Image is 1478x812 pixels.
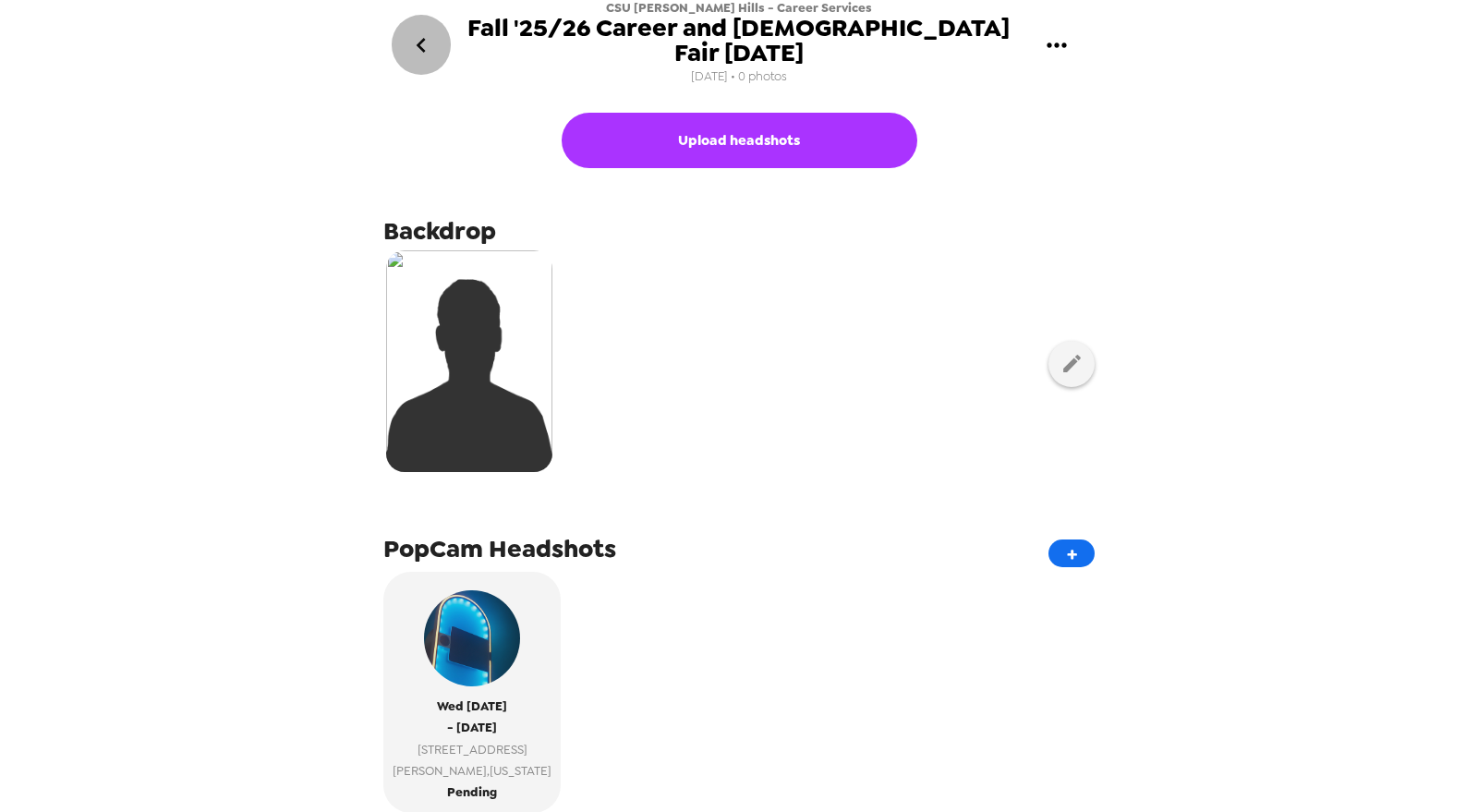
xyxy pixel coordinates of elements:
span: PopCam Headshots [383,532,616,565]
button: Upload headshots [562,113,917,168]
span: [STREET_ADDRESS] [393,739,551,760]
span: - [DATE] [447,717,497,738]
img: popcam example [424,590,520,686]
span: Wed [DATE] [437,696,507,717]
button: + [1048,539,1095,567]
span: Backdrop [383,214,496,248]
button: gallery menu [1026,15,1086,75]
span: [PERSON_NAME] , [US_STATE] [393,760,551,782]
button: go back [392,15,451,75]
img: silhouette [386,250,552,472]
span: [DATE] • 0 photos [691,65,787,90]
span: Fall '25/26 Career and [DEMOGRAPHIC_DATA] Fair [DATE] [451,16,1026,65]
span: Pending [447,782,497,803]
